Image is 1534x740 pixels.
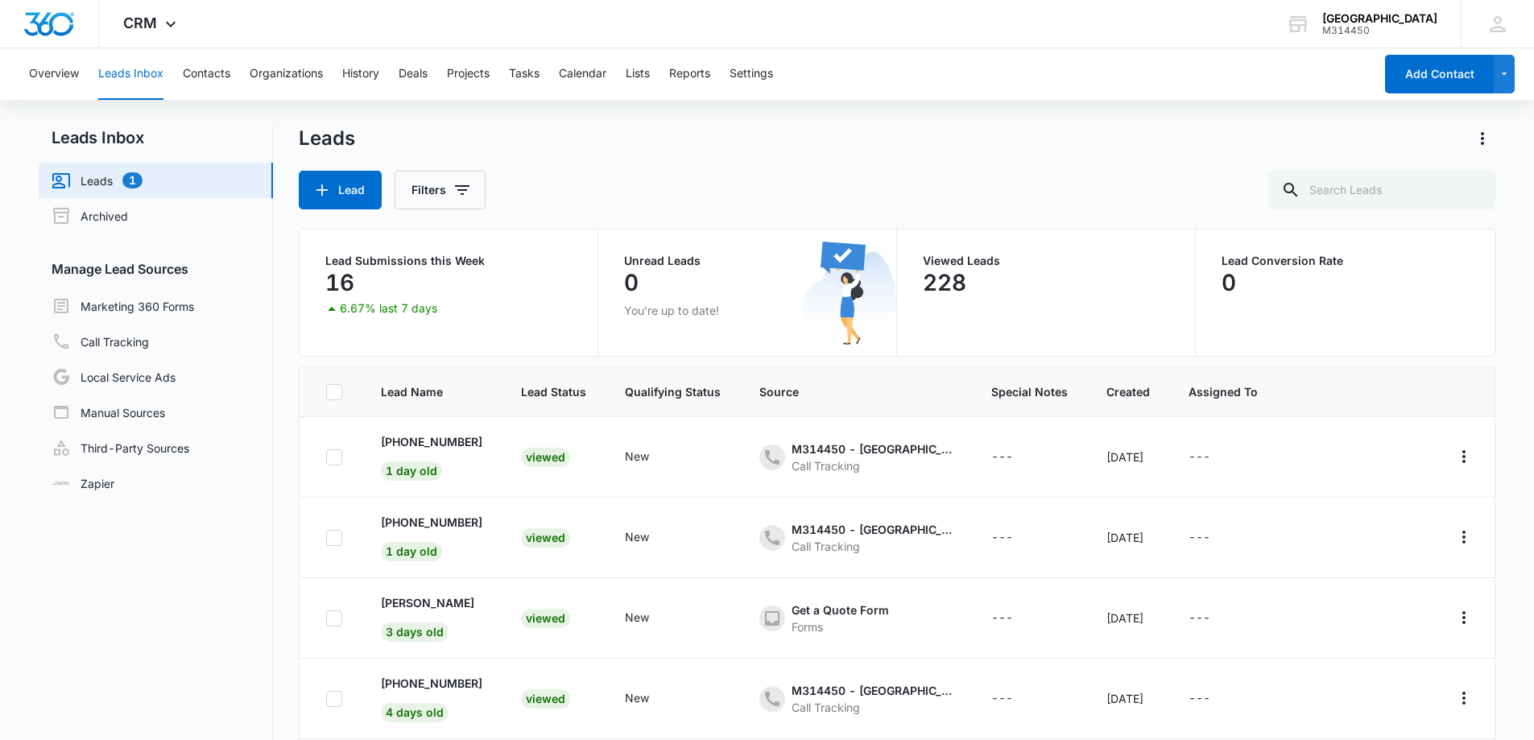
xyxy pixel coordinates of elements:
div: New [625,528,649,545]
a: Call Tracking [52,332,149,351]
a: Viewed [521,692,570,705]
span: 1 day old [381,542,442,561]
div: --- [1189,689,1210,709]
button: Actions [1451,444,1477,469]
a: Marketing 360 Forms [52,296,194,316]
button: Calendar [559,48,606,100]
div: Call Tracking [792,699,953,716]
button: Add Contact [1385,55,1494,93]
a: Viewed [521,611,570,625]
button: Organizations [250,48,323,100]
p: Lead Submissions this Week [325,255,572,267]
div: --- [1189,528,1210,548]
button: Filters [395,171,486,209]
button: Leads Inbox [98,48,163,100]
span: Source [759,383,953,400]
div: - - Select to Edit Field [991,609,1042,628]
button: Overview [29,48,79,100]
div: M314450 - [GEOGRAPHIC_DATA] - Other [792,521,953,538]
div: - - Select to Edit Field [1189,528,1239,548]
div: - - Select to Edit Field [991,448,1042,467]
div: - - Select to Edit Field [991,689,1042,709]
div: [DATE] [1106,529,1150,546]
h1: Leads [299,126,355,151]
div: --- [1189,448,1210,467]
button: History [342,48,379,100]
div: Get a Quote Form [792,602,889,618]
button: Settings [730,48,773,100]
div: - - Select to Edit Field [625,609,678,628]
p: 228 [923,270,966,296]
div: Viewed [521,609,570,628]
p: You’re up to date! [624,302,870,319]
div: Call Tracking [792,538,953,555]
div: account name [1322,12,1437,25]
a: Manual Sources [52,403,165,422]
h2: Leads Inbox [39,126,273,150]
p: [PHONE_NUMBER] [381,675,482,692]
div: account id [1322,25,1437,36]
span: Qualifying Status [625,383,721,400]
button: Tasks [509,48,540,100]
button: Deals [399,48,428,100]
a: [PHONE_NUMBER]4 days old [381,675,482,719]
div: - - Select to Edit Field [625,689,678,709]
div: - - Select to Edit Field [1189,689,1239,709]
button: Reports [669,48,710,100]
div: [DATE] [1106,690,1150,707]
p: 0 [1222,270,1236,296]
button: Lead [299,171,382,209]
a: Viewed [521,450,570,464]
button: Actions [1451,524,1477,550]
p: Viewed Leads [923,255,1169,267]
div: M314450 - [GEOGRAPHIC_DATA] - Ads [792,682,953,699]
span: 1 day old [381,461,442,481]
div: Call Tracking [792,457,953,474]
a: [PERSON_NAME]3 days old [381,594,482,639]
a: [PHONE_NUMBER]1 day old [381,514,482,558]
div: [DATE] [1106,449,1150,465]
div: Viewed [521,528,570,548]
div: - - Select to Edit Field [625,448,678,467]
a: Third-Party Sources [52,438,189,457]
div: - - Select to Edit Field [991,528,1042,548]
button: Contacts [183,48,230,100]
h3: Manage Lead Sources [39,259,273,279]
button: Projects [447,48,490,100]
div: M314450 - [GEOGRAPHIC_DATA] - Content [792,440,953,457]
p: 16 [325,270,354,296]
a: Leads1 [52,171,143,190]
div: [DATE] [1106,610,1150,626]
button: Actions [1451,685,1477,711]
div: --- [1189,609,1210,628]
p: 6.67% last 7 days [340,303,437,314]
div: --- [991,689,1013,709]
div: Viewed [521,689,570,709]
span: CRM [123,14,157,31]
div: New [625,689,649,706]
p: Lead Conversion Rate [1222,255,1469,267]
div: - - Select to Edit Field [1189,448,1239,467]
p: [PERSON_NAME] [381,594,474,611]
a: Local Service Ads [52,367,176,387]
span: Assigned To [1189,383,1258,400]
p: 0 [624,270,639,296]
div: --- [991,609,1013,628]
div: - - Select to Edit Field [1189,609,1239,628]
a: Viewed [521,531,570,544]
p: Unread Leads [624,255,870,267]
div: --- [991,528,1013,548]
span: Lead Name [381,383,482,400]
span: 4 days old [381,703,449,722]
div: New [625,448,649,465]
div: - - Select to Edit Field [625,528,678,548]
span: Special Notes [991,383,1068,400]
button: Lists [626,48,650,100]
p: [PHONE_NUMBER] [381,433,482,450]
p: [PHONE_NUMBER] [381,514,482,531]
button: Actions [1470,126,1495,151]
input: Search Leads [1268,171,1495,209]
div: --- [991,448,1013,467]
a: Archived [52,206,128,225]
a: [PHONE_NUMBER]1 day old [381,433,482,477]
